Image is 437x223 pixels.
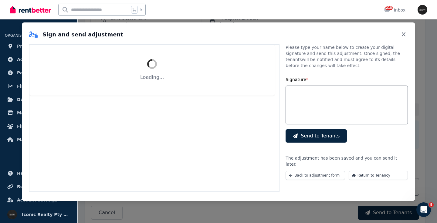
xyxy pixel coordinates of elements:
label: Signature [286,77,308,82]
span: Send to Tenants [301,132,340,140]
span: Back to adjustment form [294,173,340,178]
p: The adjustment has been saved and you can send it later. [286,155,408,167]
iframe: Intercom live chat [416,202,431,217]
span: 8 [429,202,434,207]
h2: Sign and send adjustment [29,30,123,39]
p: Loading... [44,74,260,81]
button: Return to Tenancy [349,171,408,180]
button: Back to adjustment form [286,171,345,180]
p: Please type your name below to create your digital signature and send this adjustment. Once signe... [286,44,408,69]
button: Close [399,30,408,39]
span: Return to Tenancy [357,173,390,178]
button: Send to Tenants [286,129,347,143]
